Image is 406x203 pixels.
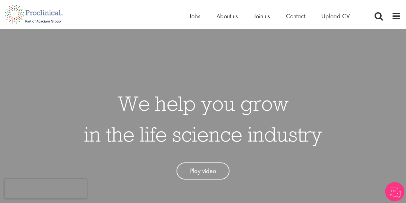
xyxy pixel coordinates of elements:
a: About us [216,12,238,20]
a: Join us [254,12,270,20]
img: Chatbot [385,182,404,201]
a: Jobs [189,12,200,20]
h1: We help you grow in the life science industry [84,88,322,150]
a: Upload CV [321,12,350,20]
a: Contact [286,12,305,20]
a: Play video [177,162,229,180]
